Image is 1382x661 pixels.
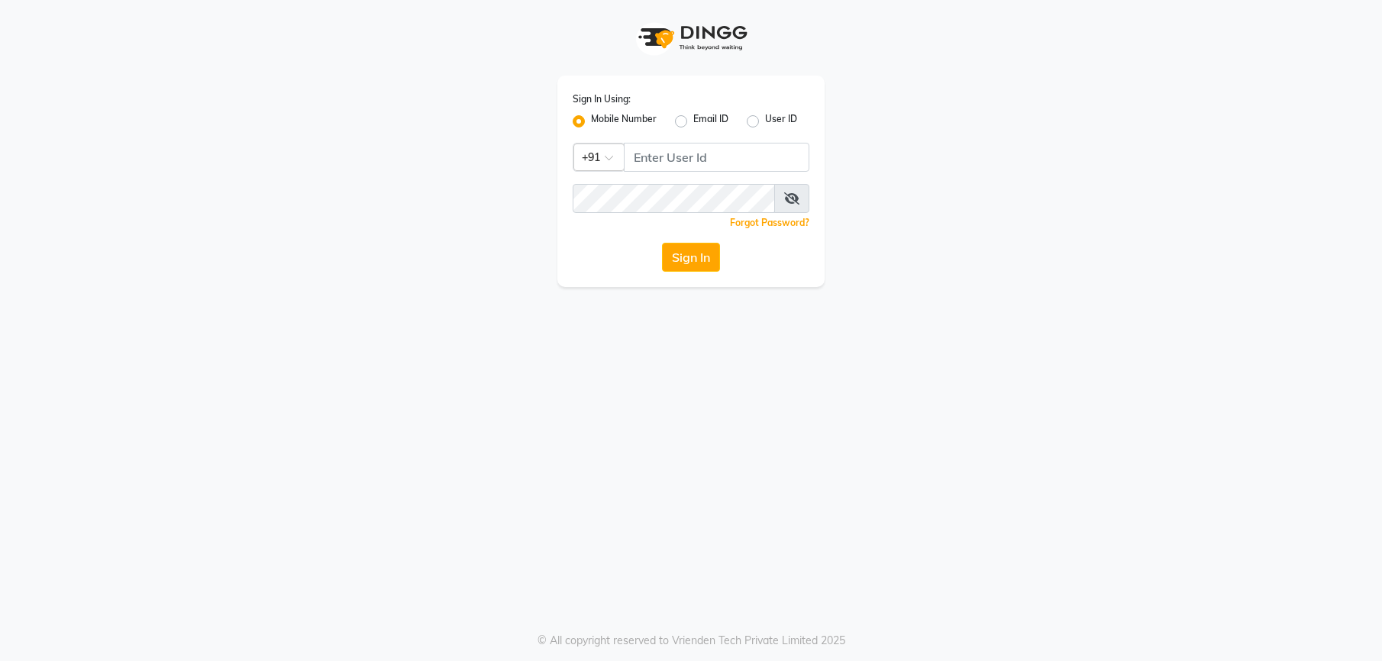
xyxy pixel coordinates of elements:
[624,143,809,172] input: Username
[630,15,752,60] img: logo1.svg
[573,92,631,106] label: Sign In Using:
[765,112,797,131] label: User ID
[730,217,809,228] a: Forgot Password?
[591,112,657,131] label: Mobile Number
[693,112,728,131] label: Email ID
[662,243,720,272] button: Sign In
[573,184,775,213] input: Username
